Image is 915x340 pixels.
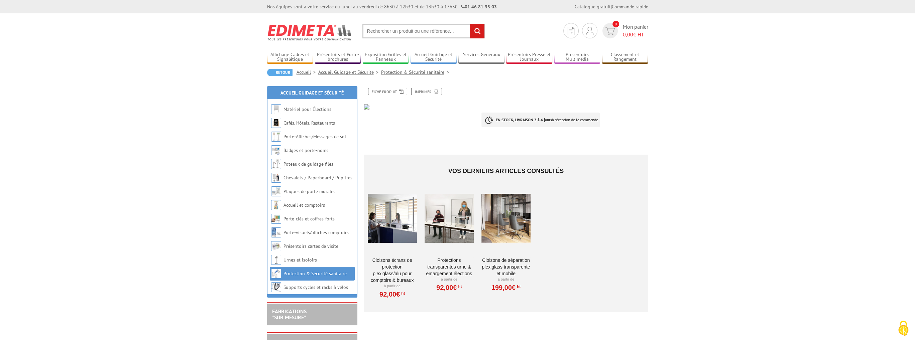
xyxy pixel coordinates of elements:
[368,88,407,95] a: Fiche produit
[272,308,307,321] a: FABRICATIONS"Sur Mesure"
[271,118,281,128] img: Cafés, Hôtels, Restaurants
[481,257,531,277] a: Cloisons de séparation Plexiglass transparente et mobile
[602,52,648,63] a: Classement et Rangement
[283,216,335,222] a: Porte-clés et coffres-forts
[470,24,484,38] input: rechercher
[271,145,281,155] img: Badges et porte-noms
[271,200,281,210] img: Accueil et comptoirs
[605,27,615,35] img: devis rapide
[283,134,346,140] a: Porte-Affiches/Messages de sol
[271,214,281,224] img: Porte-clés et coffres-forts
[457,284,462,289] sup: HT
[280,90,344,96] a: Accueil Guidage et Sécurité
[586,27,593,35] img: devis rapide
[318,69,381,75] a: Accueil Guidage et Sécurité
[400,291,405,296] sup: HT
[368,257,417,284] a: Cloisons Écrans de protection Plexiglass/Alu pour comptoirs & Bureaux
[271,241,281,251] img: Présentoirs cartes de visite
[267,69,293,76] a: Retour
[283,229,349,235] a: Porte-visuels/affiches comptoirs
[554,52,600,63] a: Présentoirs Multimédia
[623,31,648,38] span: € HT
[267,3,497,10] div: Nos équipes sont à votre service du lundi au vendredi de 8h30 à 12h30 et de 13h30 à 17h30
[271,186,281,196] img: Plaques de porte murales
[271,173,281,183] img: Chevalets / Paperboard / Pupitres
[623,23,648,38] span: Mon panier
[267,52,313,63] a: Affichage Cadres et Signalétique
[363,52,409,63] a: Exposition Grilles et Panneaux
[411,52,457,63] a: Accueil Guidage et Sécurité
[283,161,333,167] a: Poteaux de guidage files
[267,20,352,45] img: Edimeta
[506,52,552,63] a: Présentoirs Presse et Journaux
[283,188,335,194] a: Plaques de porte murales
[568,27,574,35] img: devis rapide
[425,257,474,277] a: Protections Transparentes Urne & Emargement élections
[496,117,552,122] strong: EN STOCK, LIVRAISON 3 à 4 jours
[461,4,497,10] strong: 01 46 81 33 03
[271,282,281,292] img: Supports cycles et racks à vélos
[575,3,648,10] div: |
[271,255,281,265] img: Urnes et isoloirs
[271,104,281,114] img: Matériel pour Élections
[283,271,347,277] a: Protection & Sécurité sanitaire
[283,257,317,263] a: Urnes et isoloirs
[362,24,485,38] input: Rechercher un produit ou une référence...
[448,168,564,174] span: Vos derniers articles consultés
[895,320,912,337] img: Cookies (fenêtre modale)
[892,317,915,340] button: Cookies (fenêtre modale)
[623,31,633,38] span: 0,00
[458,52,504,63] a: Services Généraux
[436,286,462,290] a: 92,00€HT
[283,175,352,181] a: Chevalets / Paperboard / Pupitres
[297,69,318,75] a: Accueil
[271,269,281,279] img: Protection & Sécurité sanitaire
[411,88,442,95] a: Imprimer
[425,277,474,282] p: À partir de
[612,21,619,27] span: 0
[283,243,338,249] a: Présentoirs cartes de visite
[283,106,331,112] a: Matériel pour Élections
[315,52,361,63] a: Présentoirs et Porte-brochures
[381,69,452,75] a: Protection & Sécurité sanitaire
[516,284,521,289] sup: HT
[491,286,521,290] a: 199,00€HT
[271,227,281,237] img: Porte-visuels/affiches comptoirs
[271,132,281,142] img: Porte-Affiches/Messages de sol
[283,284,348,290] a: Supports cycles et racks à vélos
[601,23,648,38] a: devis rapide 0 Mon panier 0,00€ HT
[283,202,325,208] a: Accueil et comptoirs
[368,284,417,289] p: À partir de
[481,277,531,282] p: À partir de
[283,120,335,126] a: Cafés, Hôtels, Restaurants
[379,292,405,296] a: 92,00€HT
[481,113,600,127] p: à réception de la commande
[271,159,281,169] img: Poteaux de guidage files
[612,4,648,10] a: Commande rapide
[283,147,328,153] a: Badges et porte-noms
[575,4,611,10] a: Catalogue gratuit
